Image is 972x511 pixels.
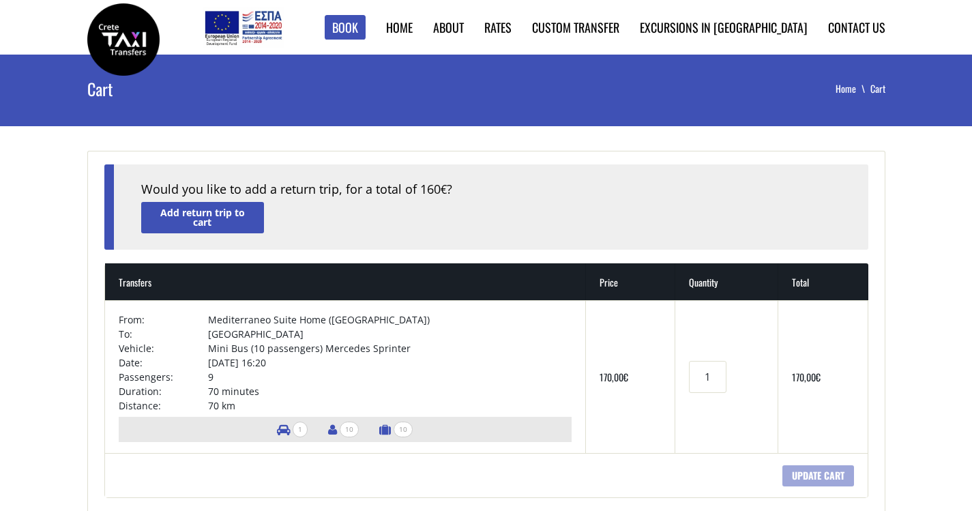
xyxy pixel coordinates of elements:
[119,341,208,355] td: Vehicle:
[87,3,160,76] img: Crete Taxi Transfers | Crete Taxi Transfers Cart | Crete Taxi Transfers
[816,370,821,384] span: €
[433,18,464,36] a: About
[87,31,160,45] a: Crete Taxi Transfers | Crete Taxi Transfers Cart | Crete Taxi Transfers
[208,355,572,370] td: [DATE] 16:20
[394,422,413,437] span: 10
[141,202,264,233] a: Add return trip to cart
[119,370,208,384] td: Passengers:
[208,341,572,355] td: Mini Bus (10 passengers) Mercedes Sprinter
[208,327,572,341] td: [GEOGRAPHIC_DATA]
[293,422,308,437] span: 1
[141,181,841,199] div: Would you like to add a return trip, for a total of 160 ?
[386,18,413,36] a: Home
[208,370,572,384] td: 9
[372,417,419,442] li: Number of luggage items
[689,361,726,393] input: Transfers quantity
[828,18,885,36] a: Contact us
[792,370,821,384] bdi: 170,00
[836,81,870,96] a: Home
[623,370,628,384] span: €
[782,465,854,486] input: Update cart
[778,263,868,300] th: Total
[340,422,359,437] span: 10
[208,312,572,327] td: Mediterraneo Suite Home ([GEOGRAPHIC_DATA])
[119,398,208,413] td: Distance:
[119,312,208,327] td: From:
[119,327,208,341] td: To:
[87,55,356,123] h1: Cart
[119,355,208,370] td: Date:
[586,263,675,300] th: Price
[532,18,619,36] a: Custom Transfer
[870,82,885,96] li: Cart
[119,384,208,398] td: Duration:
[203,7,284,48] img: e-bannersEUERDF180X90.jpg
[441,182,447,197] span: €
[325,15,366,40] a: Book
[208,384,572,398] td: 70 minutes
[675,263,778,300] th: Quantity
[640,18,808,36] a: Excursions in [GEOGRAPHIC_DATA]
[600,370,628,384] bdi: 170,00
[105,263,586,300] th: Transfers
[484,18,512,36] a: Rates
[321,417,366,442] li: Number of passengers
[208,398,572,413] td: 70 km
[270,417,314,442] li: Number of vehicles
